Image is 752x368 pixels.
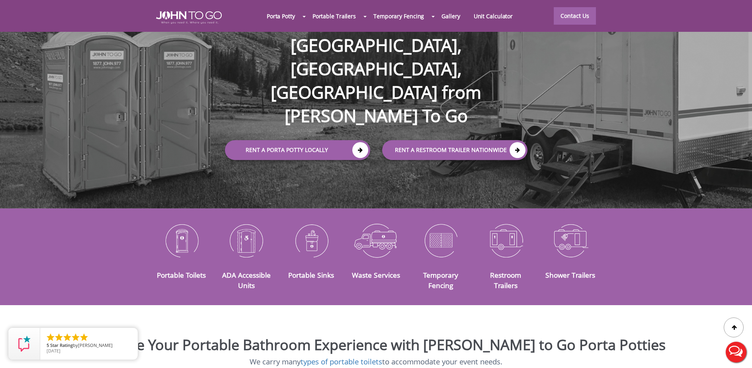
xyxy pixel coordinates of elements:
a: Waste Services [352,270,400,280]
img: Temporary-Fencing-cion_N.png [414,220,467,261]
li:  [71,333,80,342]
img: Restroom-Trailers-icon_N.png [479,220,532,261]
a: Portable Sinks [288,270,334,280]
li:  [79,333,89,342]
a: Portable Trailers [306,8,363,25]
span: 5 [47,342,49,348]
a: types of portable toilets [301,356,382,366]
a: rent a RESTROOM TRAILER Nationwide [382,140,527,160]
img: ADA-Accessible-Units-icon_N.png [220,220,273,261]
p: We carry many to accommodate your event needs. [6,356,746,367]
a: Shower Trailers [545,270,595,280]
a: Rent a Porta Potty Locally [225,140,370,160]
a: Unit Calculator [467,8,520,25]
span: by [47,343,131,349]
button: Live Chat [720,336,752,368]
img: JOHN to go [156,11,222,24]
li:  [54,333,64,342]
span: Star Rating [50,342,73,348]
img: Shower-Trailers-icon_N.png [544,220,597,261]
a: Portable Toilets [157,270,206,280]
h2: Upgrade Your Portable Bathroom Experience with [PERSON_NAME] to Go Porta Potties [6,337,746,353]
a: ADA Accessible Units [222,270,271,290]
img: Review Rating [16,336,32,352]
a: Temporary Fencing [367,8,431,25]
a: Restroom Trailers [490,270,521,290]
a: Temporary Fencing [423,270,458,290]
a: Contact Us [554,7,596,25]
img: Waste-Services-icon_N.png [350,220,402,261]
img: Portable-Toilets-icon_N.png [155,220,208,261]
img: Portable-Sinks-icon_N.png [285,220,338,261]
a: Porta Potty [260,8,302,25]
span: [DATE] [47,348,61,354]
li:  [63,333,72,342]
li:  [46,333,55,342]
a: Gallery [435,8,467,25]
span: [PERSON_NAME] [78,342,113,348]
